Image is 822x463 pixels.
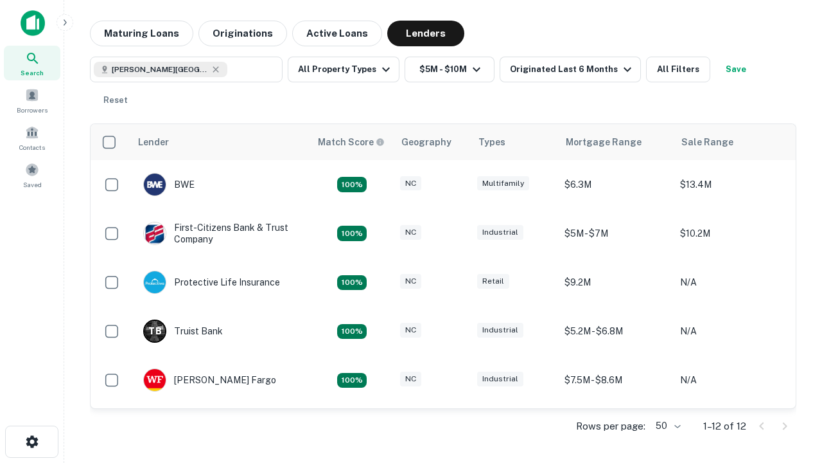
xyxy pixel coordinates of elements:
[566,134,642,150] div: Mortgage Range
[558,307,674,356] td: $5.2M - $6.8M
[21,68,44,78] span: Search
[394,124,471,160] th: Geography
[144,369,166,391] img: picture
[90,21,193,46] button: Maturing Loans
[558,258,674,307] td: $9.2M
[576,419,645,434] p: Rows per page:
[337,226,367,241] div: Matching Properties: 2, hasApolloMatch: undefined
[138,134,169,150] div: Lender
[148,325,161,338] p: T B
[477,225,523,240] div: Industrial
[144,222,166,244] img: picture
[310,124,394,160] th: Capitalize uses an advanced AI algorithm to match your search with the best lender. The match sco...
[703,419,746,434] p: 1–12 of 12
[112,64,208,75] span: [PERSON_NAME][GEOGRAPHIC_DATA], [GEOGRAPHIC_DATA]
[558,404,674,453] td: $8.8M
[143,320,223,343] div: Truist Bank
[17,105,48,115] span: Borrowers
[292,21,382,46] button: Active Loans
[646,57,710,82] button: All Filters
[510,62,635,77] div: Originated Last 6 Months
[143,173,195,196] div: BWE
[400,225,421,240] div: NC
[674,209,789,258] td: $10.2M
[4,120,60,155] a: Contacts
[558,124,674,160] th: Mortgage Range
[405,57,494,82] button: $5M - $10M
[715,57,756,82] button: Save your search to get updates of matches that match your search criteria.
[674,160,789,209] td: $13.4M
[478,134,505,150] div: Types
[337,275,367,291] div: Matching Properties: 2, hasApolloMatch: undefined
[651,417,683,435] div: 50
[337,177,367,192] div: Matching Properties: 2, hasApolloMatch: undefined
[477,323,523,338] div: Industrial
[400,323,421,338] div: NC
[401,134,451,150] div: Geography
[4,83,60,118] a: Borrowers
[143,271,280,294] div: Protective Life Insurance
[558,356,674,404] td: $7.5M - $8.6M
[288,57,399,82] button: All Property Types
[95,87,136,113] button: Reset
[4,158,60,192] a: Saved
[674,307,789,356] td: N/A
[23,179,42,190] span: Saved
[400,176,421,191] div: NC
[318,135,382,149] h6: Match Score
[558,160,674,209] td: $6.3M
[387,21,464,46] button: Lenders
[337,324,367,340] div: Matching Properties: 3, hasApolloMatch: undefined
[400,372,421,386] div: NC
[674,404,789,453] td: N/A
[337,373,367,388] div: Matching Properties: 2, hasApolloMatch: undefined
[21,10,45,36] img: capitalize-icon.png
[477,372,523,386] div: Industrial
[130,124,310,160] th: Lender
[674,124,789,160] th: Sale Range
[681,134,733,150] div: Sale Range
[477,274,509,289] div: Retail
[198,21,287,46] button: Originations
[558,209,674,258] td: $5M - $7M
[674,258,789,307] td: N/A
[674,356,789,404] td: N/A
[318,135,385,149] div: Capitalize uses an advanced AI algorithm to match your search with the best lender. The match sco...
[400,274,421,289] div: NC
[143,368,276,392] div: [PERSON_NAME] Fargo
[19,142,45,152] span: Contacts
[471,124,558,160] th: Types
[143,222,297,245] div: First-citizens Bank & Trust Company
[144,174,166,195] img: picture
[144,271,166,293] img: picture
[758,360,822,422] iframe: Chat Widget
[477,176,529,191] div: Multifamily
[4,46,60,80] a: Search
[500,57,641,82] button: Originated Last 6 Months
